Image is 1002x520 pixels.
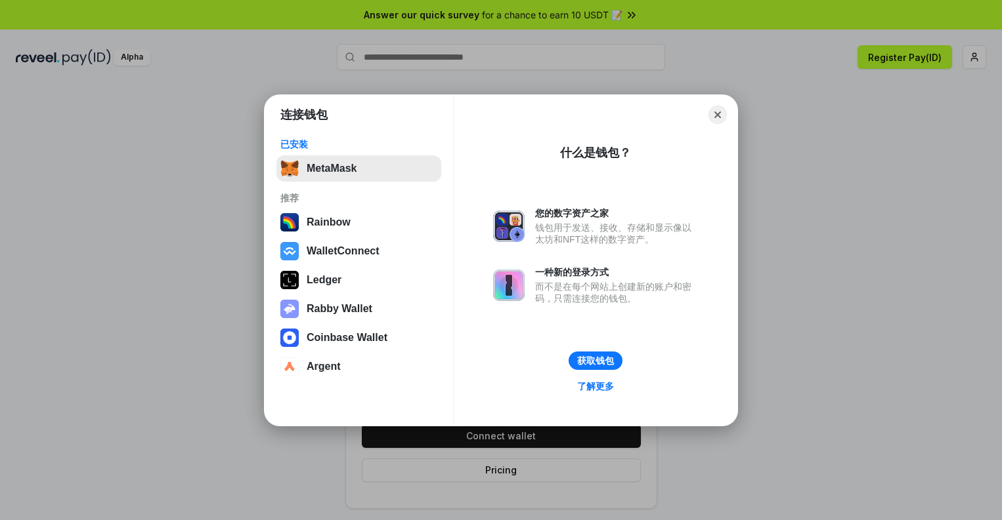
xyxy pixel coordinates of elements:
div: Argent [307,361,341,372]
img: svg+xml,%3Csvg%20width%3D%2228%22%20height%3D%2228%22%20viewBox%3D%220%200%2028%2028%22%20fill%3D... [280,357,299,376]
a: 了解更多 [569,378,622,395]
button: 获取钱包 [569,351,622,370]
div: Rabby Wallet [307,303,372,315]
img: svg+xml,%3Csvg%20width%3D%2228%22%20height%3D%2228%22%20viewBox%3D%220%200%2028%2028%22%20fill%3D... [280,242,299,260]
div: Ledger [307,274,341,286]
img: svg+xml,%3Csvg%20width%3D%2228%22%20height%3D%2228%22%20viewBox%3D%220%200%2028%2028%22%20fill%3D... [280,329,299,347]
div: 什么是钱包？ [560,145,631,161]
div: 而不是在每个网站上创建新的账户和密码，只需连接您的钱包。 [535,281,698,304]
div: WalletConnect [307,245,380,257]
div: 已安装 [280,138,437,150]
div: 钱包用于发送、接收、存储和显示像以太坊和NFT这样的数字资产。 [535,222,698,245]
button: Coinbase Wallet [276,325,441,351]
div: Coinbase Wallet [307,332,387,344]
img: svg+xml,%3Csvg%20xmlns%3D%22http%3A%2F%2Fwww.w3.org%2F2000%2Fsvg%22%20fill%3D%22none%22%20viewBox... [493,270,525,301]
img: svg+xml,%3Csvg%20fill%3D%22none%22%20height%3D%2233%22%20viewBox%3D%220%200%2035%2033%22%20width%... [280,159,299,178]
div: Rainbow [307,216,351,228]
button: Rainbow [276,209,441,235]
button: Close [708,106,727,124]
div: 您的数字资产之家 [535,207,698,219]
img: svg+xml,%3Csvg%20xmlns%3D%22http%3A%2F%2Fwww.w3.org%2F2000%2Fsvg%22%20fill%3D%22none%22%20viewBox... [280,300,299,318]
button: Rabby Wallet [276,296,441,322]
div: 一种新的登录方式 [535,266,698,278]
img: svg+xml,%3Csvg%20width%3D%22120%22%20height%3D%22120%22%20viewBox%3D%220%200%20120%20120%22%20fil... [280,213,299,231]
img: svg+xml,%3Csvg%20xmlns%3D%22http%3A%2F%2Fwww.w3.org%2F2000%2Fsvg%22%20width%3D%2228%22%20height%3... [280,271,299,289]
div: 推荐 [280,192,437,204]
h1: 连接钱包 [280,107,328,123]
button: MetaMask [276,155,441,182]
div: 了解更多 [577,380,614,392]
img: svg+xml,%3Csvg%20xmlns%3D%22http%3A%2F%2Fwww.w3.org%2F2000%2Fsvg%22%20fill%3D%22none%22%20viewBox... [493,210,525,242]
button: Argent [276,353,441,380]
button: Ledger [276,267,441,293]
div: 获取钱包 [577,355,614,367]
button: WalletConnect [276,238,441,264]
div: MetaMask [307,163,357,174]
